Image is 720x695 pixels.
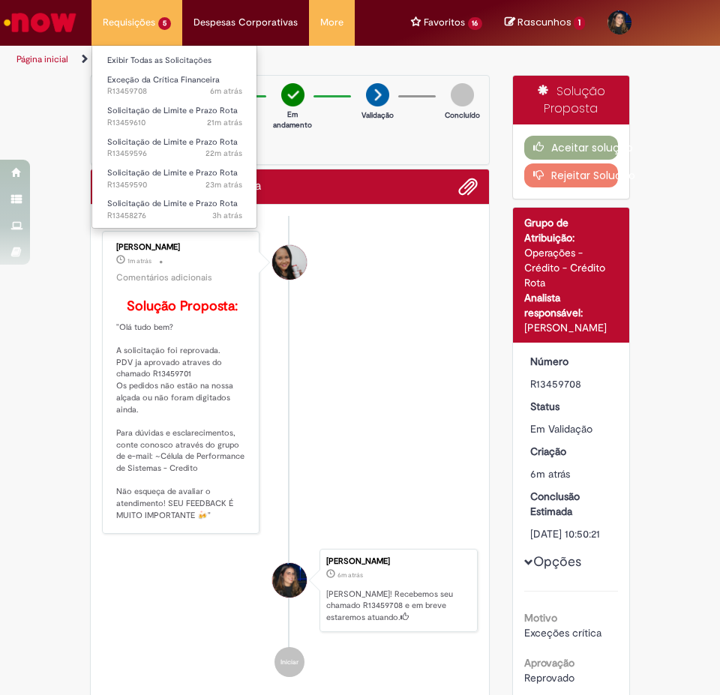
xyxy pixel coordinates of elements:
[458,177,478,196] button: Adicionar anexos
[530,376,613,391] div: R13459708
[530,466,613,481] div: 28/08/2025 17:50:18
[320,15,343,30] span: More
[11,46,349,73] ul: Trilhas de página
[273,109,312,131] p: Em andamento
[107,179,242,191] span: R13459590
[212,210,242,221] span: 3h atrás
[530,467,570,481] span: 6m atrás
[92,165,257,193] a: Aberto R13459590 : Solicitação de Limite e Prazo Rota
[127,256,151,265] time: 28/08/2025 17:54:25
[281,83,304,106] img: check-circle-green.png
[519,354,625,369] dt: Número
[524,136,619,160] button: Aceitar solução
[205,148,242,159] span: 22m atrás
[102,549,478,632] li: Ana Clara Lopes Maciel
[530,526,613,541] div: [DATE] 10:50:21
[210,85,242,97] time: 28/08/2025 17:50:19
[205,179,242,190] time: 28/08/2025 17:32:35
[16,53,68,65] a: Página inicial
[103,15,155,30] span: Requisições
[107,210,242,222] span: R13458276
[207,117,242,128] span: 21m atrás
[505,15,585,29] a: No momento, sua lista de rascunhos tem 1 Itens
[116,243,247,252] div: [PERSON_NAME]
[107,167,238,178] span: Solicitação de Limite e Prazo Rota
[519,489,625,519] dt: Conclusão Estimada
[361,110,394,121] p: Validação
[205,179,242,190] span: 23m atrás
[107,136,238,148] span: Solicitação de Limite e Prazo Rota
[524,163,619,187] button: Rejeitar Solução
[524,320,619,335] div: [PERSON_NAME]
[207,117,242,128] time: 28/08/2025 17:34:47
[326,589,469,624] p: [PERSON_NAME]! Recebemos seu chamado R13459708 e em breve estaremos atuando.
[107,148,242,160] span: R13459596
[92,134,257,162] a: Aberto R13459596 : Solicitação de Limite e Prazo Rota
[158,17,171,30] span: 5
[92,103,257,130] a: Aberto R13459610 : Solicitação de Limite e Prazo Rota
[445,110,480,121] p: Concluído
[116,299,247,522] p: "Olá tudo bem? A solicitação foi reprovada. PDV ja aprovado atraves do chamado R13459701 Os pedid...
[92,196,257,223] a: Aberto R13458276 : Solicitação de Limite e Prazo Rota
[337,571,363,580] span: 6m atrás
[524,656,574,670] b: Aprovação
[107,117,242,129] span: R13459610
[366,83,389,106] img: arrow-next.png
[519,399,625,414] dt: Status
[524,626,601,640] span: Exceções crítica
[127,256,151,265] span: 1m atrás
[513,76,630,125] div: Solução Proposta
[517,15,571,29] span: Rascunhos
[272,563,307,598] div: Ana Clara Lopes Maciel
[107,85,242,97] span: R13459708
[574,16,585,30] span: 1
[92,72,257,100] a: Aberto R13459708 : Exceção da Crítica Financeira
[519,444,625,459] dt: Criação
[424,15,465,30] span: Favoritos
[1,7,79,37] img: ServiceNow
[524,215,619,245] div: Grupo de Atribuição:
[468,17,483,30] span: 16
[451,83,474,106] img: img-circle-grey.png
[210,85,242,97] span: 6m atrás
[92,52,257,69] a: Exibir Todas as Solicitações
[524,611,557,625] b: Motivo
[205,148,242,159] time: 28/08/2025 17:33:28
[524,245,619,290] div: Operações - Crédito - Crédito Rota
[127,298,238,315] b: Solução Proposta:
[102,216,478,692] ul: Histórico de tíquete
[524,290,619,320] div: Analista responsável:
[107,105,238,116] span: Solicitação de Limite e Prazo Rota
[326,557,469,566] div: [PERSON_NAME]
[272,245,307,280] div: Valeria Maria Da Conceicao
[107,74,220,85] span: Exceção da Crítica Financeira
[530,467,570,481] time: 28/08/2025 17:50:18
[524,671,574,685] span: Reprovado
[91,45,257,229] ul: Requisições
[530,421,613,436] div: Em Validação
[212,210,242,221] time: 28/08/2025 14:33:34
[337,571,363,580] time: 28/08/2025 17:50:18
[193,15,298,30] span: Despesas Corporativas
[107,198,238,209] span: Solicitação de Limite e Prazo Rota
[116,271,212,284] small: Comentários adicionais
